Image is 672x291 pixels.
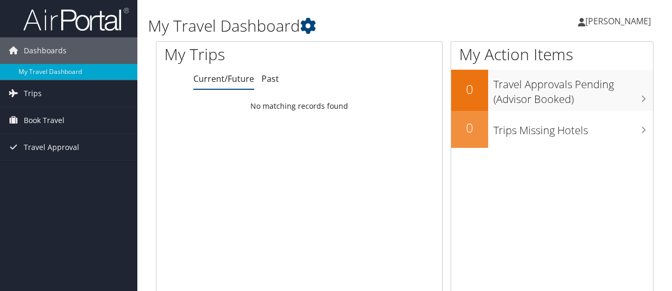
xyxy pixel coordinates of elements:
a: Current/Future [193,73,254,85]
h1: My Action Items [451,43,653,65]
span: Trips [24,80,42,107]
span: [PERSON_NAME] [585,15,651,27]
a: Past [262,73,279,85]
h2: 0 [451,80,488,98]
a: [PERSON_NAME] [578,5,661,37]
h1: My Travel Dashboard [148,15,490,37]
span: Book Travel [24,107,64,134]
h3: Trips Missing Hotels [493,118,653,138]
h2: 0 [451,119,488,137]
span: Dashboards [24,37,67,64]
a: 0Travel Approvals Pending (Advisor Booked) [451,70,653,110]
h3: Travel Approvals Pending (Advisor Booked) [493,72,653,107]
a: 0Trips Missing Hotels [451,111,653,148]
td: No matching records found [156,97,442,116]
span: Travel Approval [24,134,79,161]
h1: My Trips [164,43,315,65]
img: airportal-logo.png [23,7,129,32]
